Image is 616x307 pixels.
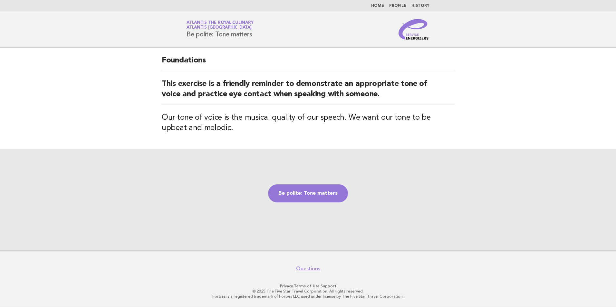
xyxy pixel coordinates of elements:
[111,284,505,289] p: · ·
[296,265,320,272] a: Questions
[111,289,505,294] p: © 2025 The Five Star Travel Corporation. All rights reserved.
[187,21,253,30] a: Atlantis the Royal CulinaryAtlantis [GEOGRAPHIC_DATA]
[162,79,454,105] h2: This exercise is a friendly reminder to demonstrate an appropriate tone of voice and practice eye...
[187,26,252,30] span: Atlantis [GEOGRAPHIC_DATA]
[162,113,454,133] h3: Our tone of voice is the musical quality of our speech. We want our tone to be upbeat and melodic.
[411,4,429,8] a: History
[187,21,253,38] h1: Be polite: Tone matters
[268,184,348,202] a: Be polite: Tone matters
[399,19,429,40] img: Service Energizers
[162,55,454,71] h2: Foundations
[111,294,505,299] p: Forbes is a registered trademark of Forbes LLC used under license by The Five Star Travel Corpora...
[321,284,336,288] a: Support
[294,284,320,288] a: Terms of Use
[389,4,406,8] a: Profile
[371,4,384,8] a: Home
[280,284,293,288] a: Privacy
